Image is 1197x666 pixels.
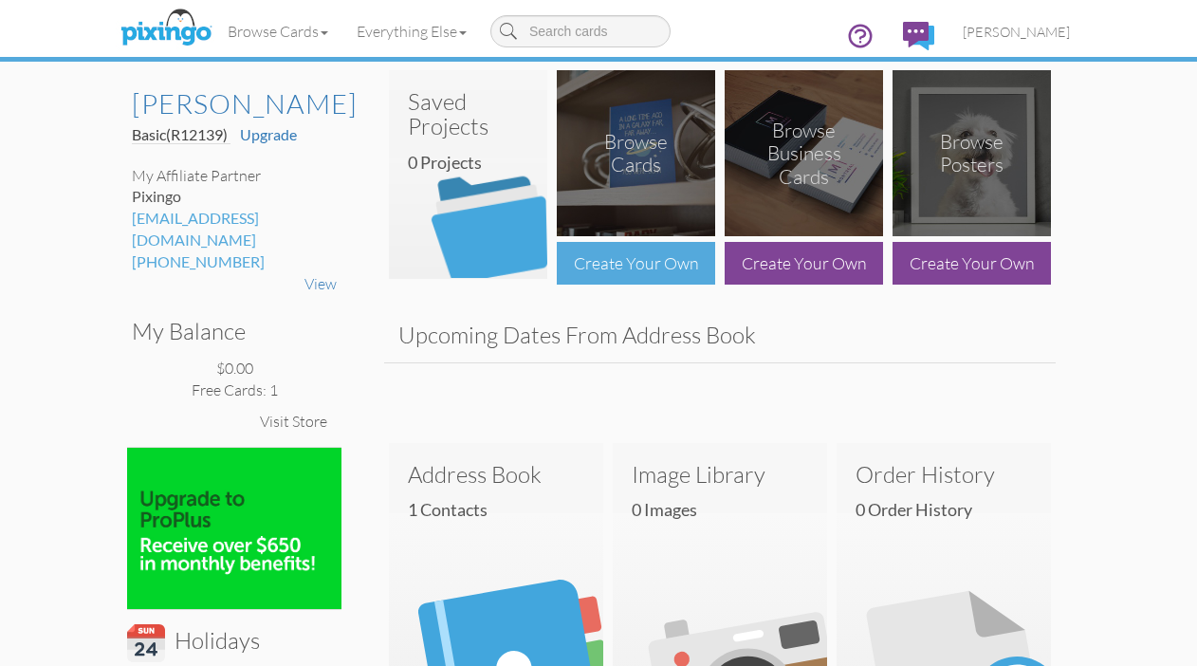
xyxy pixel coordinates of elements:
h3: My Balance [132,319,322,343]
div: My Affiliate Partner [132,165,337,187]
img: calendar.svg [127,624,165,662]
img: browse-posters.png [893,70,1051,236]
h4: 0 Order History [856,501,1046,520]
div: Free Cards: 1 [132,379,337,401]
div: Create Your Own [725,242,883,285]
div: Browse Business Cards [764,118,844,189]
a: [PERSON_NAME] [948,8,1084,56]
h4: 0 Projects [408,154,543,173]
div: Pixingo [132,186,337,208]
div: Browse Posters [932,130,1012,177]
a: View [304,274,337,293]
span: [PERSON_NAME] [963,24,1070,40]
div: Create Your Own [557,242,715,285]
img: browse-cards.png [557,70,715,236]
a: Basic(R12139) [132,125,230,144]
h3: Order History [856,462,1032,487]
h2: [PERSON_NAME] [132,89,318,120]
a: Upgrade [240,125,297,143]
div: [PHONE_NUMBER] [132,251,337,273]
h4: 0 images [632,501,822,520]
div: Create Your Own [893,242,1051,285]
div: Visit Store [250,401,337,442]
h3: Holidays [127,624,327,662]
div: [EMAIL_ADDRESS][DOMAIN_NAME] [132,208,337,251]
div: Browse Cards [597,130,676,177]
h3: Address Book [408,462,584,487]
div: $0.00 [132,358,337,379]
a: Everything Else [342,8,481,55]
img: pixingo logo [116,5,216,52]
h3: Image Library [632,462,808,487]
a: Browse Cards [213,8,342,55]
img: upgrade_proPlus-100.jpg [127,448,341,610]
h3: Saved Projects [408,89,528,139]
span: Basic [132,125,228,143]
span: (R12139) [166,125,228,143]
img: browse-business-cards.png [725,70,883,236]
img: saved-projects2.png [389,90,547,279]
input: Search cards [490,15,671,47]
h3: Upcoming Dates From Address Book [398,323,1041,347]
img: comments.svg [903,22,934,50]
a: [PERSON_NAME] [132,89,337,120]
h4: 1 Contacts [408,501,598,520]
